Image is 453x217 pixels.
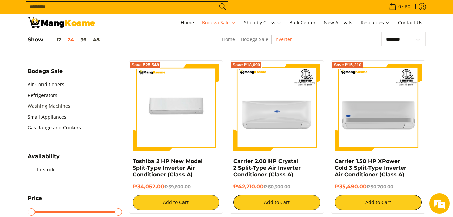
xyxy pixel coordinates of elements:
a: Contact Us [395,14,426,32]
a: Refrigerators [28,90,57,101]
summary: Open [28,69,63,79]
a: Resources [357,14,393,32]
span: Resources [361,19,390,27]
img: Bodega Sale l Mang Kosme: Cost-Efficient &amp; Quality Home Appliances [28,17,95,28]
span: We're online! [39,65,93,134]
textarea: Type your message and hit 'Enter' [3,145,129,169]
div: Chat with us now [35,38,113,47]
span: ₱0 [404,4,412,9]
a: Gas Range and Cookers [28,122,81,133]
a: Bodega Sale [199,14,239,32]
h6: ₱35,490.00 [335,183,422,190]
a: Bodega Sale [241,36,268,42]
nav: Main Menu [102,14,426,32]
button: 12 [43,37,64,42]
a: New Arrivals [320,14,356,32]
button: 24 [64,37,77,42]
span: • [387,3,413,10]
span: New Arrivals [324,19,352,26]
a: Carrier 2.00 HP Crystal 2 Split-Type Air Inverter Conditioner (Class A) [233,158,301,178]
span: Bodega Sale [28,69,63,74]
span: 0 [397,4,402,9]
a: Home [222,36,235,42]
a: Toshiba 2 HP New Model Split-Type Inverter Air Conditioner (Class A) [133,158,203,178]
span: Shop by Class [244,19,281,27]
span: Save ₱18,090 [232,63,260,67]
a: Air Conditioners [28,79,64,90]
span: Bulk Center [289,19,316,26]
a: Bulk Center [286,14,319,32]
button: Add to Cart [133,195,220,210]
h6: ₱42,210.00 [233,183,320,190]
a: In stock [28,164,54,175]
h5: Show [28,36,103,43]
span: Contact Us [398,19,422,26]
a: Home [177,14,197,32]
button: 48 [90,37,103,42]
span: Save ₱15,210 [334,63,361,67]
button: Add to Cart [335,195,422,210]
span: Inverter [274,35,292,44]
span: Save ₱25,548 [132,63,159,67]
nav: Breadcrumbs [175,35,339,50]
button: 36 [77,37,90,42]
span: Bodega Sale [202,19,236,27]
a: Carrier 1.50 HP XPower Gold 3 Split-Type Inverter Air Conditioner (Class A) [335,158,406,178]
summary: Open [28,154,60,164]
a: Washing Machines [28,101,70,112]
a: Shop by Class [240,14,285,32]
div: Minimize live chat window [111,3,127,20]
img: Carrier 2.00 HP Crystal 2 Split-Type Air Inverter Conditioner (Class A) [233,64,320,151]
img: Toshiba 2 HP New Model Split-Type Inverter Air Conditioner (Class A) [133,64,220,151]
span: Availability [28,154,60,159]
del: ₱50,700.00 [367,184,393,189]
button: Add to Cart [233,195,320,210]
span: Price [28,196,42,201]
del: ₱60,300.00 [264,184,290,189]
button: Search [217,2,228,12]
a: Small Appliances [28,112,66,122]
img: Carrier 1.50 HP XPower Gold 3 Split-Type Inverter Air Conditioner (Class A) [335,64,422,151]
span: Home [181,19,194,26]
h6: ₱34,052.00 [133,183,220,190]
del: ₱59,600.00 [164,184,191,189]
summary: Open [28,196,42,206]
